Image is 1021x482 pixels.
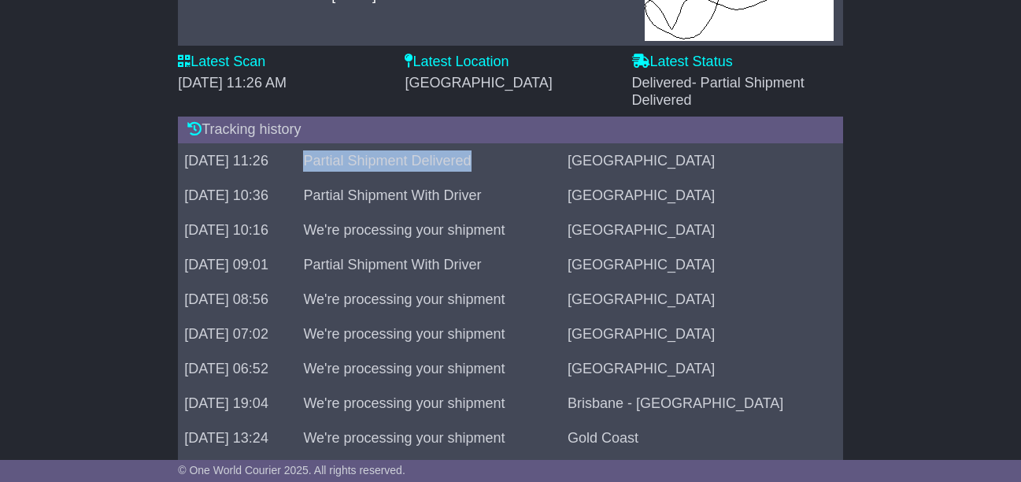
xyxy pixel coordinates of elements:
[561,178,843,213] td: [GEOGRAPHIC_DATA]
[561,213,843,247] td: [GEOGRAPHIC_DATA]
[632,75,805,108] span: - Partial Shipment Delivered
[178,386,297,421] td: [DATE] 19:04
[178,317,297,351] td: [DATE] 07:02
[405,75,552,91] span: [GEOGRAPHIC_DATA]
[178,351,297,386] td: [DATE] 06:52
[297,143,560,178] td: Partial Shipment Delivered
[178,421,297,455] td: [DATE] 13:24
[632,75,805,108] span: Delivered
[561,282,843,317] td: [GEOGRAPHIC_DATA]
[178,213,297,247] td: [DATE] 10:16
[178,464,405,476] span: © One World Courier 2025. All rights reserved.
[297,247,560,282] td: Partial Shipment With Driver
[297,178,560,213] td: Partial Shipment With Driver
[178,282,297,317] td: [DATE] 08:56
[178,117,843,143] div: Tracking history
[561,247,843,282] td: [GEOGRAPHIC_DATA]
[297,317,560,351] td: We're processing your shipment
[178,54,265,71] label: Latest Scan
[297,351,560,386] td: We're processing your shipment
[561,143,843,178] td: [GEOGRAPHIC_DATA]
[561,317,843,351] td: [GEOGRAPHIC_DATA]
[297,282,560,317] td: We're processing your shipment
[178,247,297,282] td: [DATE] 09:01
[405,54,509,71] label: Latest Location
[561,351,843,386] td: [GEOGRAPHIC_DATA]
[561,421,843,455] td: Gold Coast
[297,213,560,247] td: We're processing your shipment
[297,421,560,455] td: We're processing your shipment
[178,143,297,178] td: [DATE] 11:26
[178,75,287,91] span: [DATE] 11:26 AM
[632,54,733,71] label: Latest Status
[561,386,843,421] td: Brisbane - [GEOGRAPHIC_DATA]
[178,178,297,213] td: [DATE] 10:36
[297,386,560,421] td: We're processing your shipment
